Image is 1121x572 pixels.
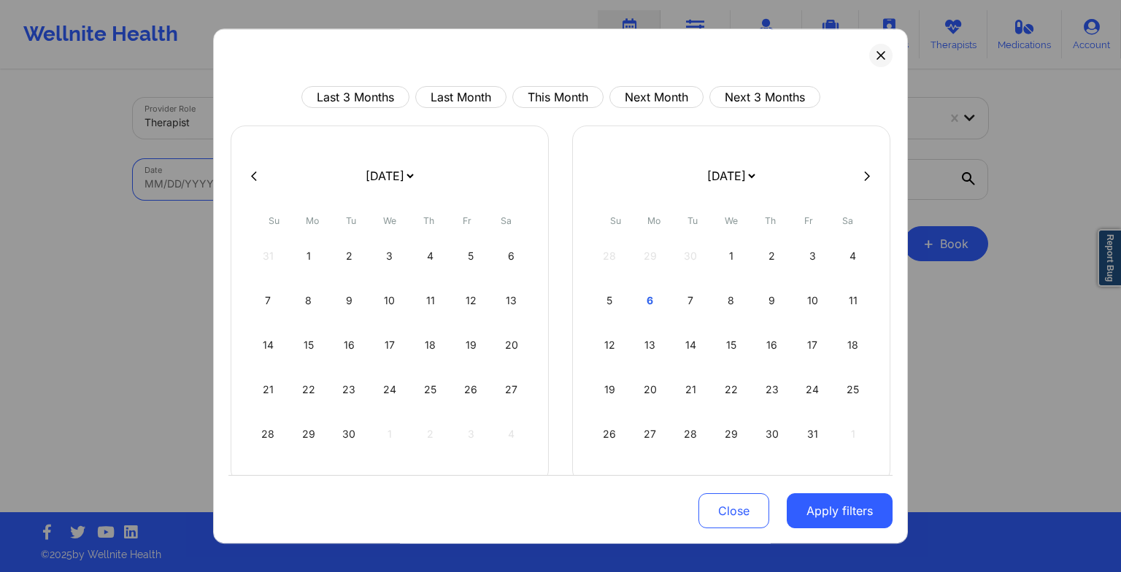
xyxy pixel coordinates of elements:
div: Wed Sep 24 2025 [371,369,409,410]
div: Thu Oct 02 2025 [753,236,790,277]
div: Sat Oct 11 2025 [834,280,871,321]
button: Next Month [609,86,704,108]
abbr: Wednesday [725,215,738,226]
abbr: Wednesday [383,215,396,226]
div: Thu Oct 16 2025 [753,325,790,366]
div: Sun Sep 21 2025 [250,369,287,410]
abbr: Tuesday [687,215,698,226]
div: Thu Sep 04 2025 [412,236,449,277]
div: Sun Oct 12 2025 [591,325,628,366]
div: Fri Oct 17 2025 [794,325,831,366]
div: Sun Oct 19 2025 [591,369,628,410]
div: Sun Sep 07 2025 [250,280,287,321]
div: Sat Sep 20 2025 [493,325,530,366]
div: Wed Oct 15 2025 [713,325,750,366]
div: Mon Oct 27 2025 [632,414,669,455]
div: Sat Sep 27 2025 [493,369,530,410]
button: Next 3 Months [709,86,820,108]
abbr: Saturday [842,215,853,226]
div: Wed Oct 01 2025 [713,236,750,277]
abbr: Thursday [765,215,776,226]
div: Mon Oct 20 2025 [632,369,669,410]
div: Fri Oct 31 2025 [794,414,831,455]
div: Fri Sep 12 2025 [452,280,490,321]
div: Mon Sep 22 2025 [290,369,328,410]
div: Wed Sep 03 2025 [371,236,409,277]
div: Fri Sep 19 2025 [452,325,490,366]
div: Thu Oct 23 2025 [753,369,790,410]
div: Mon Sep 15 2025 [290,325,328,366]
div: Sat Oct 18 2025 [834,325,871,366]
abbr: Friday [463,215,471,226]
div: Sat Oct 04 2025 [834,236,871,277]
div: Tue Oct 07 2025 [672,280,709,321]
div: Tue Oct 21 2025 [672,369,709,410]
div: Mon Oct 13 2025 [632,325,669,366]
abbr: Monday [306,215,319,226]
div: Tue Sep 23 2025 [331,369,368,410]
abbr: Saturday [501,215,512,226]
div: Thu Sep 11 2025 [412,280,449,321]
div: Tue Sep 09 2025 [331,280,368,321]
div: Wed Sep 17 2025 [371,325,409,366]
button: Last Month [415,86,506,108]
button: Last 3 Months [301,86,409,108]
div: Thu Oct 30 2025 [753,414,790,455]
button: Close [698,493,769,528]
div: Fri Sep 26 2025 [452,369,490,410]
div: Wed Oct 29 2025 [713,414,750,455]
div: Sat Sep 13 2025 [493,280,530,321]
div: Tue Oct 28 2025 [672,414,709,455]
div: Thu Sep 25 2025 [412,369,449,410]
div: Wed Oct 22 2025 [713,369,750,410]
div: Mon Sep 01 2025 [290,236,328,277]
button: This Month [512,86,604,108]
abbr: Friday [804,215,813,226]
abbr: Thursday [423,215,434,226]
div: Sun Oct 26 2025 [591,414,628,455]
div: Tue Sep 02 2025 [331,236,368,277]
div: Tue Sep 30 2025 [331,414,368,455]
abbr: Monday [647,215,660,226]
abbr: Tuesday [346,215,356,226]
div: Sat Oct 25 2025 [834,369,871,410]
div: Tue Sep 16 2025 [331,325,368,366]
div: Thu Sep 18 2025 [412,325,449,366]
div: Mon Sep 08 2025 [290,280,328,321]
div: Sun Sep 14 2025 [250,325,287,366]
div: Sun Sep 28 2025 [250,414,287,455]
div: Sat Sep 06 2025 [493,236,530,277]
div: Fri Oct 24 2025 [794,369,831,410]
div: Thu Oct 09 2025 [753,280,790,321]
div: Wed Sep 10 2025 [371,280,409,321]
button: Apply filters [787,493,893,528]
div: Wed Oct 08 2025 [713,280,750,321]
abbr: Sunday [610,215,621,226]
abbr: Sunday [269,215,280,226]
div: Tue Oct 14 2025 [672,325,709,366]
div: Fri Oct 03 2025 [794,236,831,277]
div: Mon Oct 06 2025 [632,280,669,321]
div: Mon Sep 29 2025 [290,414,328,455]
div: Fri Oct 10 2025 [794,280,831,321]
div: Fri Sep 05 2025 [452,236,490,277]
div: Sun Oct 05 2025 [591,280,628,321]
